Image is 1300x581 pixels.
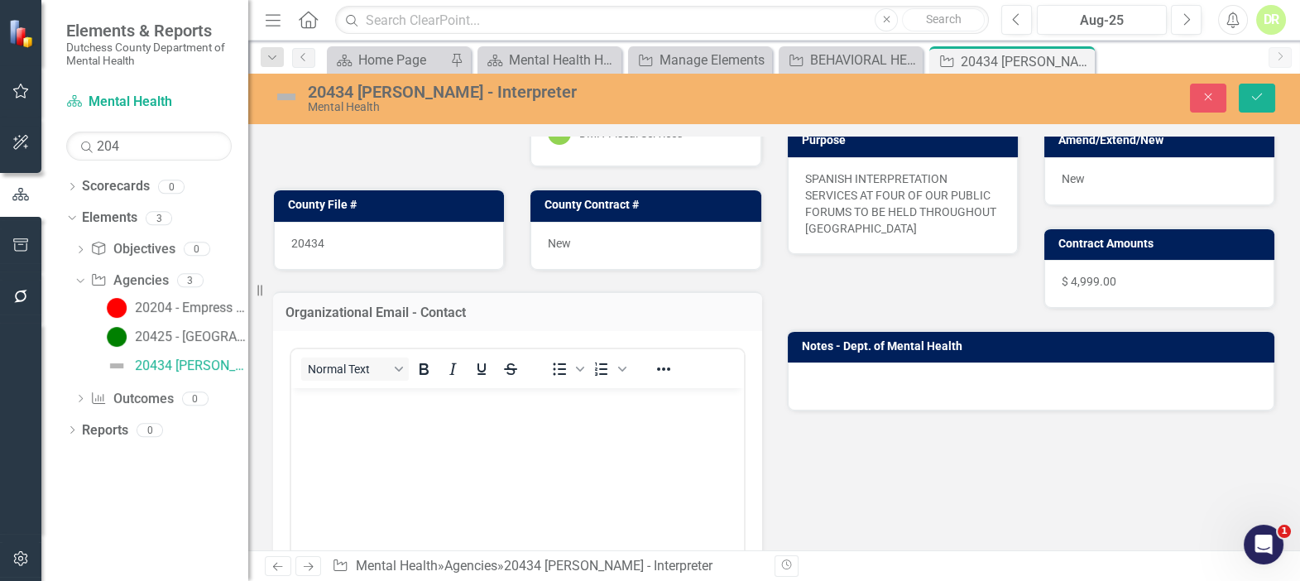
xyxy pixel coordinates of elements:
a: Agencies [90,271,168,290]
button: Aug-25 [1037,5,1167,35]
button: Search [902,8,985,31]
div: 20434 [PERSON_NAME] - Interpreter [961,51,1091,72]
img: Not Defined [273,84,300,110]
button: DR [1256,5,1286,35]
button: Strikethrough [496,358,525,381]
button: Block Normal Text [301,358,409,381]
img: Not Defined [107,356,127,376]
a: Manage Elements [632,50,768,70]
div: 20204 - Empress Ambulance Service, LLC - Field & Fitness Day [135,300,248,315]
div: 20425 - [GEOGRAPHIC_DATA], INC. - Trunk or Treat [135,329,248,344]
a: Reports [82,421,128,440]
p: SPANISH INTERPRETATION SERVICES AT FOUR OF OUR PUBLIC FORUMS TO BE HELD THROUGHOUT [GEOGRAPHIC_DATA] [805,170,1000,237]
div: Bullet list [545,358,587,381]
div: 3 [177,274,204,288]
div: 3 [146,211,172,225]
span: 20434 [291,237,324,250]
h3: County Contract # [544,199,752,211]
h3: Amend/Extend/New [1058,134,1266,146]
div: Mental Health [308,101,828,113]
div: » » [332,557,761,576]
a: Mental Health [66,93,232,112]
div: 0 [137,423,163,437]
div: Manage Elements [660,50,768,70]
a: Objectives [90,240,175,259]
a: 20425 - [GEOGRAPHIC_DATA], INC. - Trunk or Treat [103,324,248,350]
button: Italic [439,358,467,381]
a: 20204 - Empress Ambulance Service, LLC - Field & Fitness Day [103,295,248,321]
a: Scorecards [82,177,150,196]
a: Elements [82,209,137,228]
h3: Notes - Dept. of Mental Health [802,340,1267,353]
img: Inactive [107,298,127,318]
span: Normal Text [308,363,389,376]
h3: County File # [288,199,496,211]
div: Mental Health Home Page [509,50,617,70]
h3: Organizational Email - Contact [285,305,750,320]
span: Search [926,12,962,26]
div: Numbered list [588,358,629,381]
div: 20434 [PERSON_NAME] - Interpreter [135,358,248,373]
input: Search Below... [66,132,232,161]
div: 0 [158,180,185,194]
span: Elements & Reports [66,21,232,41]
h3: Purpose [802,134,1010,146]
img: Active [107,327,127,347]
div: BEHAVIORAL HEALTH TEMPLATE - DO NOT DELETE [810,50,919,70]
div: 0 [182,391,209,406]
a: Outcomes [90,390,173,409]
div: 0 [184,242,210,257]
a: Mental Health [356,558,438,574]
div: Home Page [358,50,446,70]
button: Underline [468,358,496,381]
span: $ 4,999.00 [1062,275,1116,288]
span: 1 [1278,525,1291,538]
small: Dutchess County Department of Mental Health [66,41,232,68]
img: ClearPoint Strategy [8,19,37,48]
input: Search ClearPoint... [335,6,989,35]
div: Aug-25 [1043,11,1161,31]
div: 20434 [PERSON_NAME] - Interpreter [308,83,828,101]
button: Reveal or hide additional toolbar items [650,358,678,381]
h3: Contract Amounts [1058,238,1266,250]
iframe: Intercom live chat [1244,525,1283,564]
a: BEHAVIORAL HEALTH TEMPLATE - DO NOT DELETE [783,50,919,70]
div: 20434 [PERSON_NAME] - Interpreter [504,558,712,574]
a: 20434 [PERSON_NAME] - Interpreter [103,353,248,379]
button: Bold [410,358,438,381]
span: New [548,237,571,250]
a: Mental Health Home Page [482,50,617,70]
a: Home Page [331,50,446,70]
span: New [1062,172,1085,185]
a: Agencies [444,558,497,574]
